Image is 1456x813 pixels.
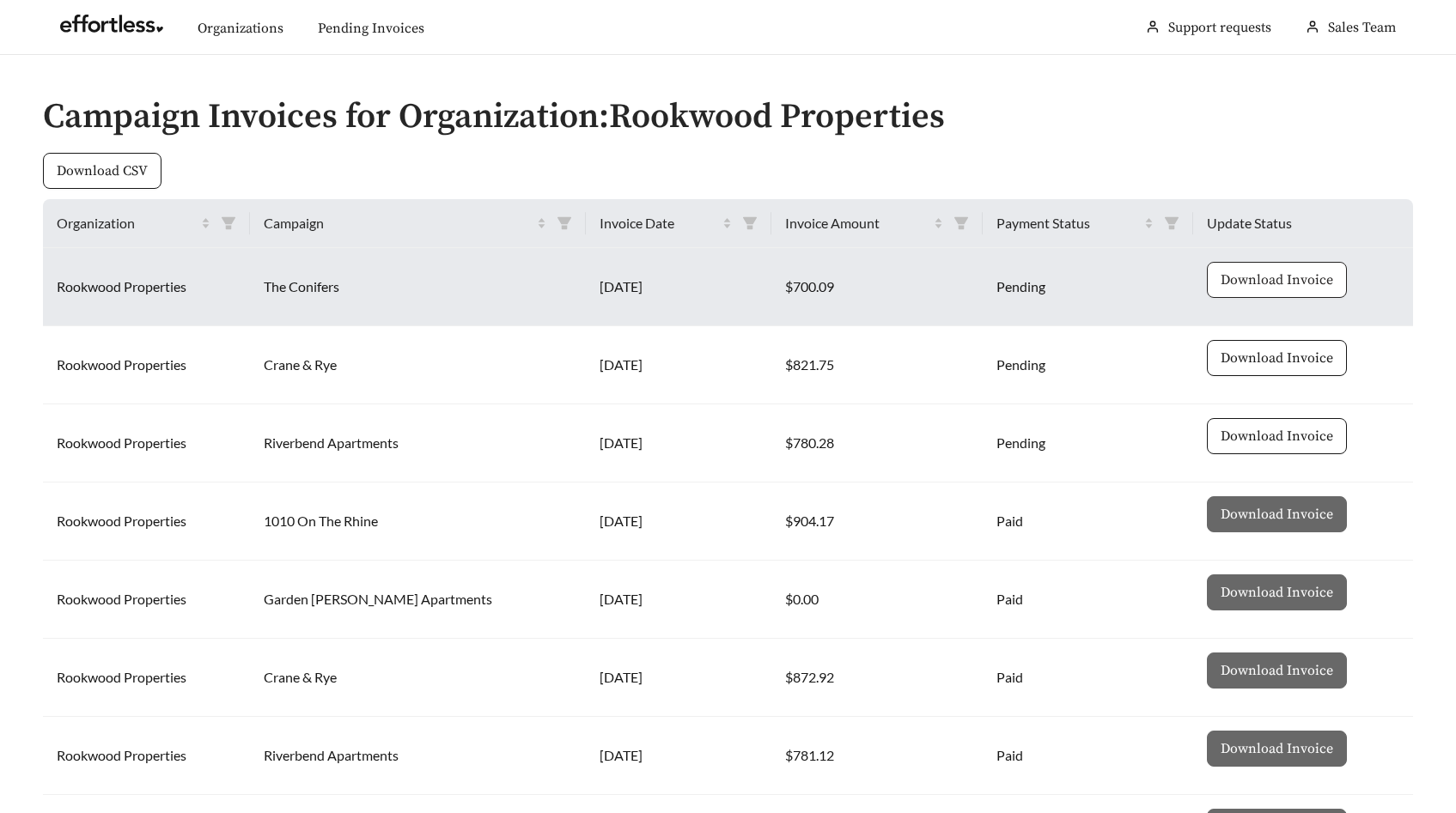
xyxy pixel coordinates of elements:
span: filter [953,215,969,231]
td: Rookwood Properties [43,717,250,795]
span: Organization [57,213,198,234]
td: Pending [983,248,1193,326]
button: Download Invoice [1207,418,1347,454]
td: [DATE] [586,639,771,717]
span: Invoice Amount [785,213,930,234]
button: Download Invoice [1207,262,1347,298]
td: $872.92 [771,639,983,717]
td: Paid [983,717,1193,795]
td: $780.28 [771,404,983,482]
a: Organizations [198,20,283,37]
td: Pending [983,326,1193,404]
td: The Conifers [250,248,587,326]
button: Download Invoice [1207,496,1347,532]
span: Invoice Date [600,213,719,234]
td: $781.12 [771,717,983,795]
button: Download Invoice [1207,652,1347,689]
td: 1010 On The Rhine [250,482,587,561]
span: Download Invoice [1221,270,1333,290]
td: Rookwood Properties [43,326,250,404]
td: Garden [PERSON_NAME] Apartments [250,561,587,639]
span: filter [550,209,579,237]
td: [DATE] [586,717,771,795]
span: filter [947,209,976,237]
td: Riverbend Apartments [250,717,587,795]
td: [DATE] [586,404,771,482]
button: Download Invoice [1207,340,1347,376]
td: Paid [983,639,1193,717]
td: $821.75 [771,326,983,404]
span: Download Invoice [1221,426,1333,446]
td: Paid [983,482,1193,561]
td: $904.17 [771,482,983,561]
td: [DATE] [586,248,771,326]
a: Pending Invoices [318,20,424,37]
td: $700.09 [771,248,983,326]
span: filter [557,215,572,231]
td: Rookwood Properties [43,482,250,561]
span: filter [1157,209,1186,237]
span: Payment Status [996,213,1141,234]
span: filter [735,209,765,237]
td: Rookwood Properties [43,561,250,639]
th: Update Status [1193,199,1413,248]
td: [DATE] [586,561,771,639]
td: [DATE] [586,482,771,561]
td: Crane & Rye [250,326,587,404]
button: Download Invoice [1207,574,1347,610]
td: Pending [983,404,1193,482]
td: Rookwood Properties [43,248,250,326]
td: Crane & Rye [250,639,587,717]
td: Rookwood Properties [43,404,250,482]
span: Sales Team [1328,19,1396,36]
button: Download CSV [43,153,161,189]
span: Campaign [264,213,534,234]
button: Download Invoice [1207,731,1347,767]
span: filter [742,215,758,231]
td: Riverbend Apartments [250,404,587,482]
span: Download Invoice [1221,348,1333,368]
td: Paid [983,561,1193,639]
td: [DATE] [586,326,771,404]
td: $0.00 [771,561,983,639]
span: filter [221,215,236,231]
span: filter [214,209,243,237]
span: filter [1164,215,1179,231]
span: Download CSV [57,161,148,181]
a: Support requests [1168,19,1271,36]
h2: Campaign Invoices for Organization: Rookwood Properties [43,98,1413,136]
td: Rookwood Properties [43,639,250,717]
